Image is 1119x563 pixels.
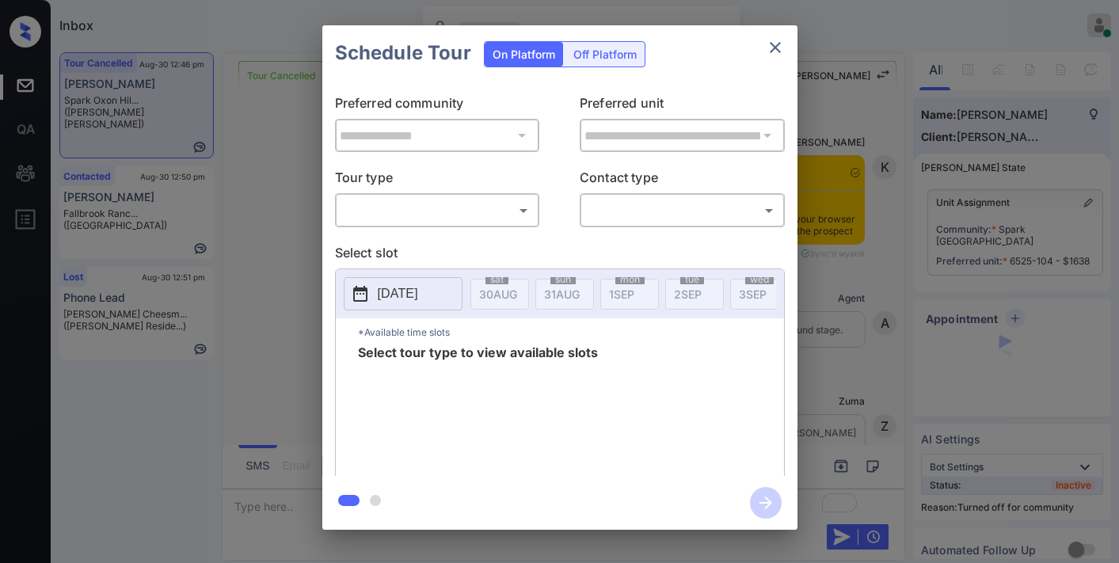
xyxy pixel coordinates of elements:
p: Contact type [580,168,785,193]
p: Select slot [335,243,785,268]
div: Off Platform [565,42,645,67]
h2: Schedule Tour [322,25,484,81]
button: [DATE] [344,277,462,310]
p: *Available time slots [358,318,784,346]
p: Preferred unit [580,93,785,119]
div: On Platform [485,42,563,67]
p: [DATE] [378,284,418,303]
button: close [759,32,791,63]
p: Tour type [335,168,540,193]
p: Preferred community [335,93,540,119]
span: Select tour type to view available slots [358,346,598,473]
